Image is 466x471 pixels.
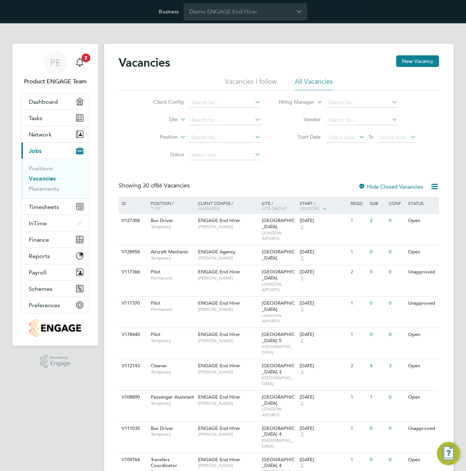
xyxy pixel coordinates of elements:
div: 0 [387,328,406,341]
span: Pilot [151,300,161,306]
span: ENGAGE End Hirer [198,425,240,431]
div: Client Config / [196,197,260,214]
div: 3 [387,359,406,373]
span: [PERSON_NAME] [198,400,258,406]
span: [GEOGRAPHIC_DATA] 4 [262,456,295,469]
span: [PERSON_NAME] [198,255,258,261]
div: 1 [349,328,368,341]
div: 2 [349,265,368,279]
span: Temporary [151,400,194,406]
a: Positions [29,165,53,172]
span: LONDON AIPORTS [262,281,296,293]
span: [GEOGRAPHIC_DATA] 3 [262,363,295,375]
span: 3 [300,369,304,375]
div: V117370 [120,297,145,310]
label: Hiring Manager [273,99,315,106]
span: LONDON AIPORTS [262,406,296,417]
button: Payroll [21,264,89,280]
div: Sub [368,197,387,209]
input: Select one [189,150,261,160]
div: 1 [349,214,368,227]
span: PE [50,58,61,67]
div: V127308 [120,214,145,227]
span: Permanent [151,306,194,312]
a: Go to home page [21,319,90,337]
span: Temporary [151,224,194,230]
span: Permanent [151,275,194,281]
span: ENGAGE End Hirer [198,217,240,223]
span: ENGAGE End Hirer [198,269,240,275]
button: Preferences [21,297,89,313]
span: 2 [300,463,304,469]
div: 0 [368,328,387,341]
div: Showing [119,182,191,190]
span: [GEOGRAPHIC_DATA] 4 [262,425,295,438]
div: Unapproved [406,297,438,310]
li: All Vacancies [295,77,333,90]
span: ENGAGE End Hirer [198,363,240,369]
span: 2 [300,255,304,261]
span: Engage [50,360,71,367]
h2: Vacancies [119,55,170,70]
span: Site Group [262,205,287,211]
button: InTime [21,215,89,231]
div: Status [406,197,438,209]
span: [PERSON_NAME] [198,224,258,230]
span: [PERSON_NAME] [198,306,258,312]
div: 1 [349,297,368,310]
a: 2 [72,51,87,74]
span: [PERSON_NAME] [198,338,258,344]
div: V128958 [120,245,145,259]
span: [PERSON_NAME] [198,463,258,468]
span: ENGAGE Agency [198,249,236,255]
button: Reports [21,248,89,264]
div: 0 [387,265,406,279]
span: Type [151,205,161,211]
label: Client Config [142,99,184,105]
label: Site [136,116,178,123]
nav: Main navigation [12,44,98,346]
li: Vacancies I follow [225,77,277,90]
button: Finance [21,231,89,248]
span: [GEOGRAPHIC_DATA] [262,394,295,406]
div: [DATE] [300,394,347,400]
span: 3 [300,431,304,438]
span: ENGAGE End Hirer [198,456,240,463]
div: ID [120,197,145,209]
label: Status [142,151,184,158]
span: [PERSON_NAME] [198,275,258,281]
input: Search for... [326,115,398,125]
span: LONDON AIPORTS [262,230,296,241]
div: 0 [387,297,406,310]
div: 2 [368,214,387,227]
label: Start Date [279,134,321,140]
span: Bus Driver [151,217,173,223]
button: Schemes [21,281,89,297]
span: Passenger Assistant [151,394,194,400]
a: Dashboard [21,94,89,110]
a: PEProduct ENGAGE Team [21,51,90,86]
div: 0 [368,245,387,259]
div: Unapproved [406,265,438,279]
label: Vendor [279,116,321,123]
span: 3 [300,306,304,313]
span: [GEOGRAPHIC_DATA] [262,375,296,386]
div: 0 [387,214,406,227]
div: Start / [298,197,349,215]
span: [GEOGRAPHIC_DATA] [262,300,295,312]
div: 1 [349,422,368,435]
span: Timesheets [29,203,59,210]
div: 2 [349,359,368,373]
span: ENGAGE End Hirer [198,300,240,306]
div: 0 [368,453,387,467]
div: 0 [368,265,387,279]
span: Transfers Coordinator [151,456,177,469]
button: Engage Resource Center [437,442,460,465]
div: 1 [349,391,368,404]
div: Open [406,359,438,373]
label: Position [136,134,178,141]
span: Schemes [29,285,52,292]
span: Temporary [151,431,194,437]
div: [DATE] [300,363,347,369]
span: Tasks [29,115,42,122]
